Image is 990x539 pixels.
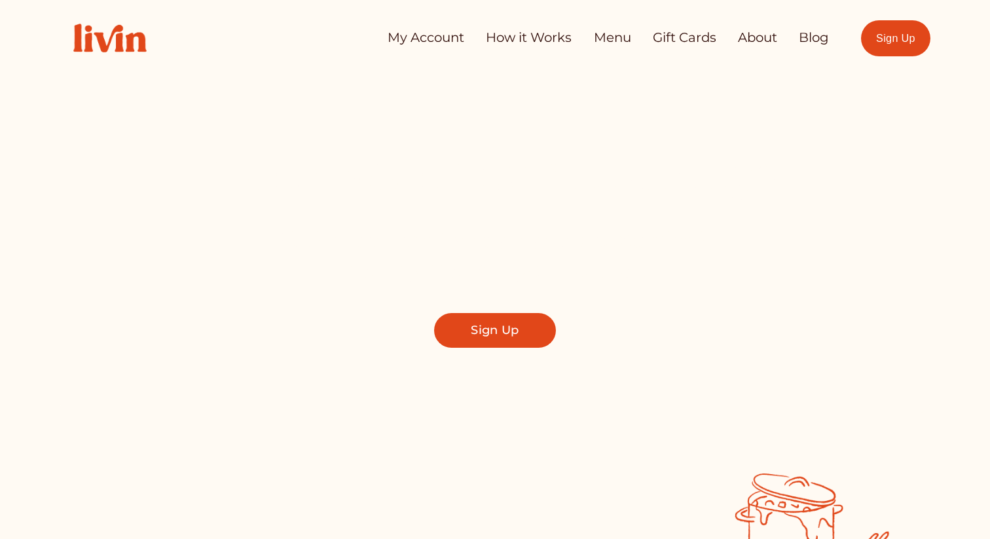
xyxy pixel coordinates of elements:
a: My Account [388,25,464,51]
img: Livin [60,10,160,66]
a: Sign Up [434,313,557,348]
a: Gift Cards [653,25,716,51]
span: Find a local chef who prepares customized, healthy meals in your kitchen [278,225,713,283]
a: How it Works [486,25,572,51]
span: Take Back Your Evenings [213,140,778,204]
a: Menu [594,25,631,51]
a: Sign Up [861,20,931,56]
a: Blog [799,25,829,51]
a: About [738,25,777,51]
